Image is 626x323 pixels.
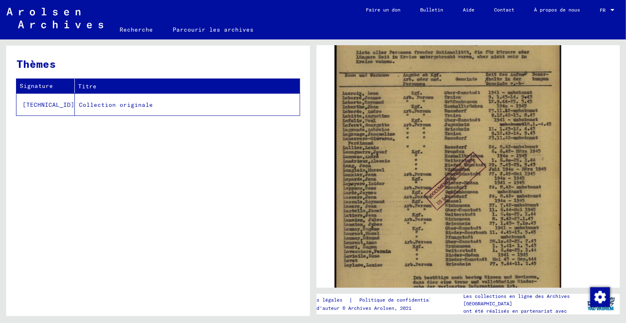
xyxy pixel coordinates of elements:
font: Collection originale [79,101,153,108]
font: À propos de nous [534,7,580,13]
a: Politique de confidentialité [353,296,450,305]
img: 001.jpg [334,17,561,322]
img: Modifier le consentement [590,287,610,307]
font: Droits d'auteur © Archives Arolsen, 2021 [296,305,411,311]
img: yv_logo.png [586,293,617,314]
a: Mentions légales [296,296,349,305]
font: Bulletin [420,7,443,13]
img: Arolsen_neg.svg [7,8,103,28]
font: Signature [20,82,53,90]
a: Recherche [110,20,163,39]
font: Faire un don [366,7,400,13]
font: Thèmes [16,57,56,71]
font: FR [600,7,605,13]
font: ont été réalisés en partenariat avec [463,308,567,314]
font: [TECHNICAL_ID] [23,101,74,108]
a: Parcourir les archives [163,20,264,39]
font: Recherche [120,26,153,33]
font: Parcourir les archives [173,26,254,33]
font: | [349,296,353,304]
font: Titre [78,83,97,90]
font: Contact [494,7,514,13]
font: Aide [463,7,474,13]
font: Politique de confidentialité [359,297,440,303]
font: Mentions légales [296,297,342,303]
